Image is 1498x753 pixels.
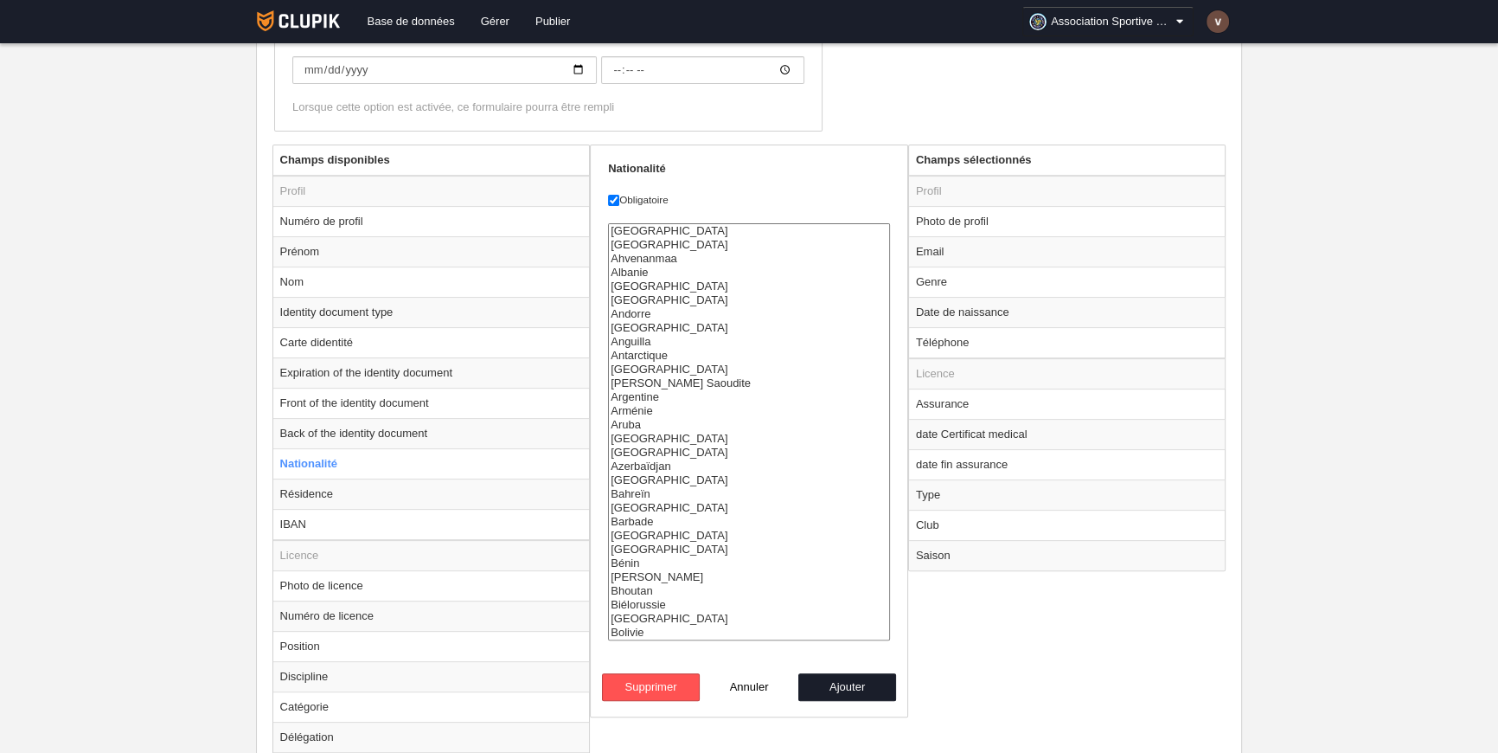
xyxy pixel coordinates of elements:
option: Arménie [609,404,889,418]
option: Angola [609,321,889,335]
option: Algérie [609,280,889,293]
td: Téléphone [909,327,1226,358]
option: Biélorussie [609,598,889,612]
option: Anguilla [609,335,889,349]
img: Clupik [257,10,341,31]
img: OaQD37sQt66q.30x30.jpg [1029,13,1047,30]
button: Annuler [700,673,798,701]
button: Supprimer [602,673,701,701]
label: Obligatoire [608,192,890,208]
div: Lorsque cette option est activée, ce formulaire pourra être rempli [292,100,804,115]
option: Azerbaïdjan [609,460,889,473]
td: Back of the identity document [273,418,590,448]
td: Profil [273,176,590,207]
button: Ajouter [798,673,897,701]
td: Assurance [909,389,1226,419]
option: Afghanistan [609,224,889,238]
img: c2l6ZT0zMHgzMCZmcz05JnRleHQ9ViZiZz02ZDRjNDE%3D.png [1207,10,1229,33]
option: Bangladesh [609,501,889,515]
td: Position [273,631,590,661]
input: Date de fin [601,56,804,84]
option: Arabie Saoudite [609,376,889,390]
td: Nom [273,267,590,297]
td: Numéro de licence [273,601,590,631]
option: Andorre [609,307,889,321]
input: Date de fin [292,56,597,84]
td: Résidence [273,479,590,509]
td: Identity document type [273,297,590,327]
td: Discipline [273,661,590,692]
td: Carte didentité [273,327,590,357]
option: Bénin [609,557,889,570]
td: Délégation [273,722,590,752]
td: Type [909,479,1226,510]
strong: Nationalité [608,162,665,175]
option: Ahvenanmaa [609,252,889,266]
td: Prénom [273,236,590,267]
option: Autriche [609,446,889,460]
td: Date de naissance [909,297,1226,327]
option: Barbade [609,515,889,529]
option: Bermudes [609,570,889,584]
option: Bahreïn [609,487,889,501]
td: date Certificat medical [909,419,1226,449]
td: Expiration of the identity document [273,357,590,388]
td: Profil [909,176,1226,207]
td: Email [909,236,1226,267]
input: Obligatoire [608,195,619,206]
option: Antarctique [609,349,889,363]
label: Date de fin [292,32,804,84]
option: Aruba [609,418,889,432]
td: IBAN [273,509,590,540]
option: Belize [609,543,889,557]
option: Bahamas [609,473,889,487]
td: Saison [909,540,1226,570]
option: Argentine [609,390,889,404]
td: Club [909,510,1226,540]
option: Albanie [609,266,889,280]
th: Champs disponibles [273,145,590,176]
td: Licence [909,358,1226,389]
td: Nationalité [273,448,590,479]
option: Bolivie [609,626,889,640]
td: date fin assurance [909,449,1226,479]
option: Antigua-et-Barbuda [609,363,889,376]
a: Association Sportive VLVS [1022,7,1194,36]
td: Genre [909,267,1226,297]
th: Champs sélectionnés [909,145,1226,176]
td: Licence [273,540,590,571]
span: Association Sportive VLVS [1051,13,1172,30]
option: Bhoutan [609,584,889,598]
td: Catégorie [273,692,590,722]
option: Allemagne [609,293,889,307]
option: Afrique du Sud [609,238,889,252]
option: Australie [609,432,889,446]
option: Belgique [609,529,889,543]
td: Photo de licence [273,570,590,601]
option: Birmanie [609,612,889,626]
td: Photo de profil [909,206,1226,236]
td: Front of the identity document [273,388,590,418]
td: Numéro de profil [273,206,590,236]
